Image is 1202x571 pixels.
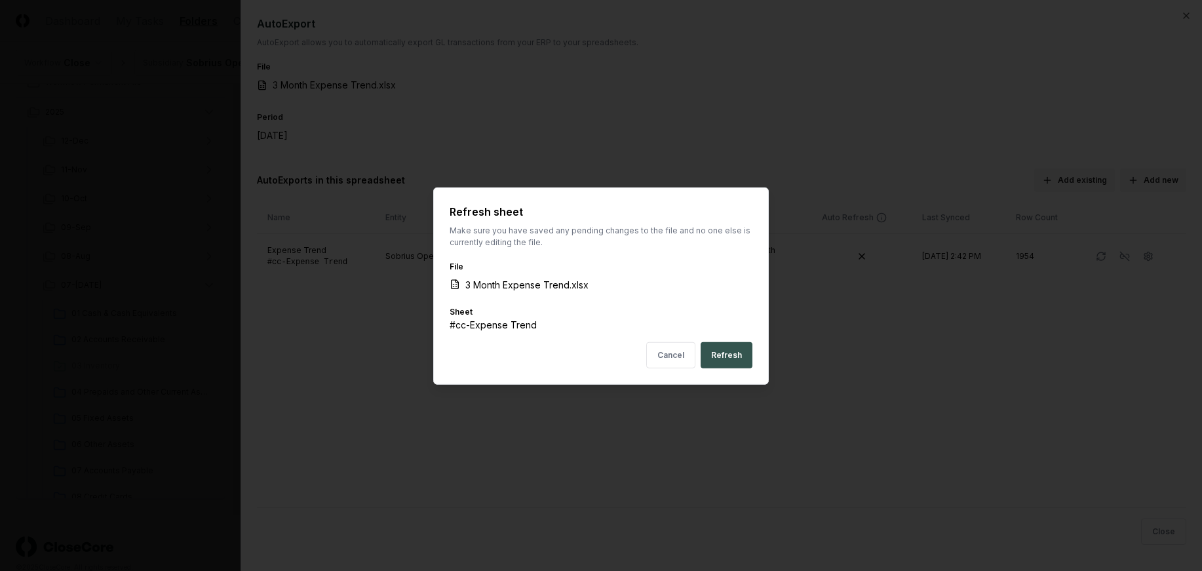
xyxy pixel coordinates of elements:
div: #cc- Expense Trend [450,317,752,331]
a: 3 Month Expense Trend.xlsx [450,277,604,291]
button: Cancel [646,342,695,368]
button: Refresh [701,342,752,368]
p: Make sure you have saved any pending changes to the file and no one else is currently editing the... [450,224,752,248]
h2: Refresh sheet [450,203,752,219]
label: File [450,261,463,271]
label: Sheet [450,306,473,316]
